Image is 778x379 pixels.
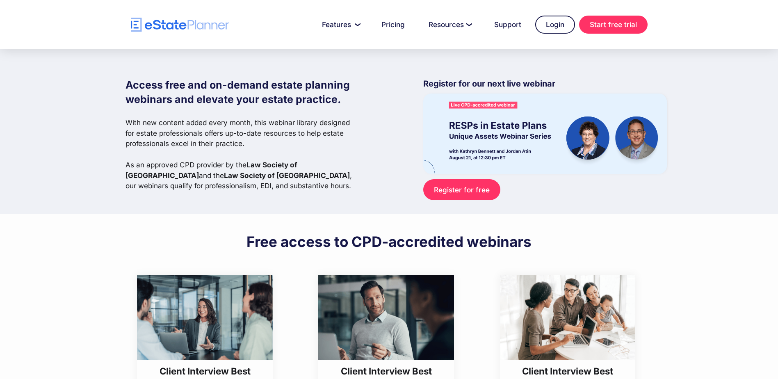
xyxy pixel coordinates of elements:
a: Start free trial [579,16,648,34]
h2: Free access to CPD-accredited webinars [246,233,532,251]
a: Register for free [423,179,500,200]
p: With new content added every month, this webinar library designed for estate professionals offers... [125,117,358,191]
h1: Access free and on-demand estate planning webinars and elevate your estate practice. [125,78,358,107]
strong: Law Society of [GEOGRAPHIC_DATA] [224,171,350,180]
p: Register for our next live webinar [423,78,667,94]
a: Support [484,16,531,33]
a: Pricing [372,16,415,33]
a: home [131,18,229,32]
a: Resources [419,16,480,33]
img: eState Academy webinar [423,94,667,174]
a: Login [535,16,575,34]
strong: Law Society of [GEOGRAPHIC_DATA] [125,160,297,180]
a: Features [312,16,367,33]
